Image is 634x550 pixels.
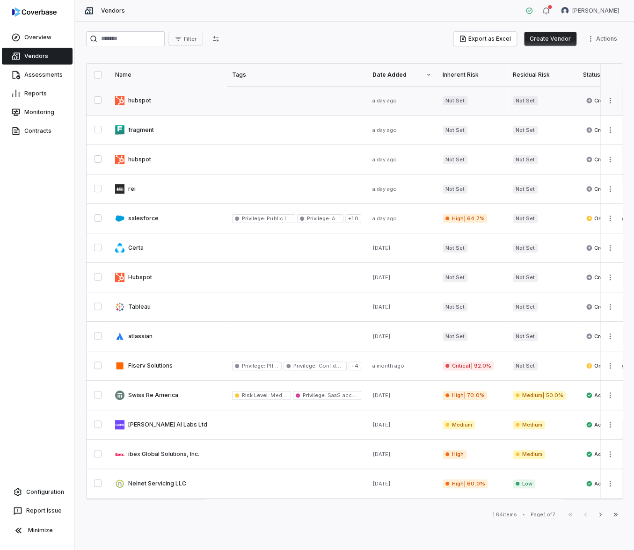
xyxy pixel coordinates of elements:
span: Not Set [513,332,538,341]
span: Created [586,303,615,311]
span: a day ago [372,215,397,222]
span: Created [586,244,615,252]
a: Contracts [2,123,73,139]
img: David Gold avatar [561,7,568,14]
span: PII Data Access [265,362,307,369]
button: More actions [603,123,618,137]
span: [DATE] [372,480,391,487]
span: Created [586,156,615,163]
span: Filter [184,36,197,43]
button: More actions [603,300,618,314]
span: Medium [443,420,475,429]
span: Privilege : [293,362,317,369]
a: Assessments [2,66,73,83]
span: Not Set [513,214,538,223]
span: Active [586,391,611,399]
span: Confidential Internal Data [317,362,383,369]
span: Active [586,450,611,458]
span: Not Set [443,155,467,164]
span: Not Set [443,244,467,253]
span: Not Set [513,155,538,164]
div: Page 1 of 7 [531,511,555,518]
span: Risk Level : [242,392,269,398]
span: SaaS access [326,392,361,398]
span: Privilege : [303,392,326,398]
span: Active [586,421,611,428]
span: Not Set [443,332,467,341]
button: More actions [603,152,618,166]
span: Onboarding [586,215,625,222]
div: • [523,511,525,518]
span: Not Set [513,303,538,311]
button: More actions [603,211,618,225]
span: High | 60.0% [443,479,488,488]
a: Monitoring [2,104,73,121]
span: [DATE] [372,421,391,428]
div: Date Added [372,71,431,79]
span: Critical | 92.0% [443,362,494,370]
span: [DATE] [372,392,391,398]
span: a day ago [372,127,397,133]
button: Filter [168,32,203,46]
span: Not Set [443,273,467,282]
button: Export as Excel [453,32,517,46]
a: Vendors [2,48,73,65]
span: Created [586,97,615,104]
button: Report Issue [4,502,71,519]
span: High | 70.0% [443,391,487,400]
span: Not Set [513,244,538,253]
span: Created [586,333,615,340]
span: Medium [269,392,291,398]
span: High [443,450,466,459]
button: More actions [603,359,618,373]
span: Created [586,185,615,193]
span: [DATE] [372,333,391,340]
span: [PERSON_NAME] [572,7,619,14]
span: Onboarding [586,362,625,369]
span: [DATE] [372,304,391,310]
span: Medium [513,450,545,459]
button: More actions [603,329,618,343]
span: a day ago [372,186,397,192]
div: 164 items [492,511,517,518]
span: Not Set [443,303,467,311]
span: Not Set [443,96,467,105]
button: Minimize [4,521,71,540]
span: Not Set [513,96,538,105]
div: Inherent Risk [443,71,502,79]
span: Vendors [101,7,125,14]
div: Name [115,71,221,79]
button: More actions [603,388,618,402]
span: a month ago [372,362,404,369]
button: More actions [603,270,618,284]
span: High | 64.7% [443,214,487,223]
div: Residual Risk [513,71,572,79]
button: More actions [603,94,618,108]
div: Tags [232,71,361,79]
span: Not Set [443,185,467,194]
button: More actions [603,418,618,432]
span: Low [513,479,535,488]
a: Configuration [4,484,71,500]
a: Reports [2,85,73,102]
span: AI vendor [330,215,357,222]
span: Not Set [513,126,538,135]
span: Created [586,126,615,134]
span: a day ago [372,156,397,163]
span: + 10 [345,214,361,223]
span: Not Set [513,273,538,282]
span: a day ago [372,97,397,104]
span: Not Set [513,185,538,194]
a: Overview [2,29,73,46]
span: Privilege : [307,215,330,222]
span: Not Set [513,362,538,370]
button: More actions [603,241,618,255]
span: Medium | 50.0% [513,391,566,400]
span: Created [586,274,615,281]
span: [DATE] [372,245,391,251]
button: More actions [603,182,618,196]
span: Privilege : [242,362,265,369]
button: More actions [584,32,623,46]
button: David Gold avatar[PERSON_NAME] [555,4,625,18]
span: Public Information [265,215,314,222]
